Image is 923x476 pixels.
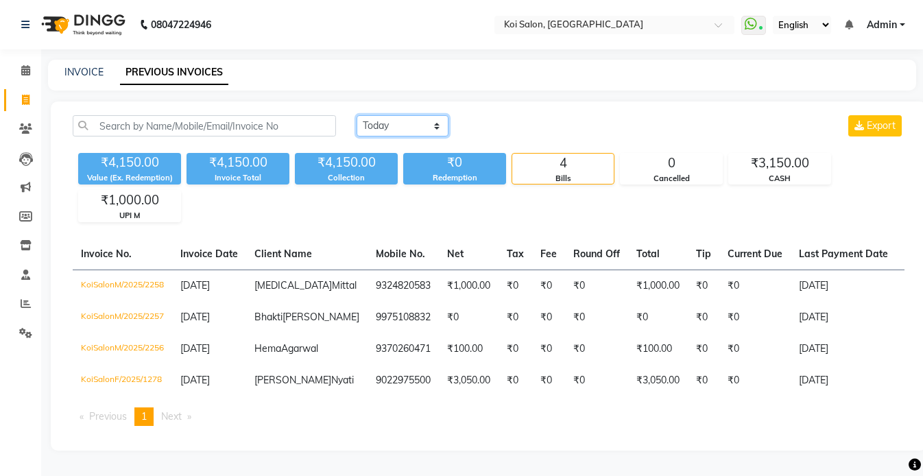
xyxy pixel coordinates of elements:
span: Hema [254,342,281,355]
td: ₹3,050.00 [628,365,688,396]
td: ₹0 [532,365,565,396]
td: ₹0 [719,270,791,302]
td: KoiSalonM/2025/2256 [73,333,172,365]
span: Export [867,119,896,132]
div: ₹0 [403,153,506,172]
div: Redemption [403,172,506,184]
td: ₹0 [688,333,719,365]
span: Nyati [331,374,354,386]
td: 9324820583 [368,270,439,302]
div: 4 [512,154,614,173]
div: Cancelled [621,173,722,185]
td: ₹0 [688,365,719,396]
td: ₹0 [532,302,565,333]
input: Search by Name/Mobile/Email/Invoice No [73,115,336,136]
td: ₹3,050.00 [439,365,499,396]
span: Admin [867,18,897,32]
div: ₹4,150.00 [187,153,289,172]
td: 9975108832 [368,302,439,333]
td: ₹0 [565,270,628,302]
td: ₹0 [499,270,532,302]
td: ₹0 [532,333,565,365]
span: 1 [141,410,147,423]
span: Invoice No. [81,248,132,260]
span: Round Off [573,248,620,260]
div: ₹1,000.00 [79,191,180,210]
img: logo [35,5,129,44]
td: ₹0 [499,333,532,365]
span: Last Payment Date [799,248,888,260]
span: Current Due [728,248,782,260]
td: ₹0 [719,365,791,396]
td: ₹100.00 [439,333,499,365]
span: Mobile No. [376,248,425,260]
td: [DATE] [791,365,896,396]
div: Collection [295,172,398,184]
nav: Pagination [73,407,904,426]
span: [DATE] [180,342,210,355]
div: ₹3,150.00 [729,154,830,173]
td: ₹0 [532,270,565,302]
div: ₹4,150.00 [295,153,398,172]
span: Tip [696,248,711,260]
b: 08047224946 [151,5,211,44]
div: Bills [512,173,614,185]
span: [DATE] [180,311,210,323]
span: [MEDICAL_DATA] [254,279,332,291]
td: [DATE] [791,270,896,302]
a: PREVIOUS INVOICES [120,60,228,85]
div: Invoice Total [187,172,289,184]
span: Fee [540,248,557,260]
div: UPI M [79,210,180,222]
div: 0 [621,154,722,173]
td: ₹0 [439,302,499,333]
td: ₹0 [688,302,719,333]
td: KoiSalonM/2025/2257 [73,302,172,333]
span: [PERSON_NAME] [254,374,331,386]
td: 9370260471 [368,333,439,365]
td: ₹0 [565,302,628,333]
div: Value (Ex. Redemption) [78,172,181,184]
td: KoiSalonM/2025/2258 [73,270,172,302]
span: Bhakti [254,311,283,323]
td: ₹1,000.00 [628,270,688,302]
td: ₹0 [719,333,791,365]
span: Next [161,410,182,423]
span: Tax [507,248,524,260]
td: ₹0 [499,302,532,333]
td: ₹0 [688,270,719,302]
td: ₹0 [628,302,688,333]
div: CASH [729,173,830,185]
span: Previous [89,410,127,423]
td: ₹0 [499,365,532,396]
td: [DATE] [791,302,896,333]
span: [DATE] [180,279,210,291]
td: ₹100.00 [628,333,688,365]
button: Export [848,115,902,136]
span: Agarwal [281,342,318,355]
td: ₹0 [565,365,628,396]
span: Total [636,248,660,260]
span: Mittal [332,279,357,291]
td: ₹1,000.00 [439,270,499,302]
a: INVOICE [64,66,104,78]
span: [DATE] [180,374,210,386]
span: Net [447,248,464,260]
span: Client Name [254,248,312,260]
td: [DATE] [791,333,896,365]
span: Invoice Date [180,248,238,260]
td: KoiSalonF/2025/1278 [73,365,172,396]
div: ₹4,150.00 [78,153,181,172]
td: 9022975500 [368,365,439,396]
td: ₹0 [565,333,628,365]
span: [PERSON_NAME] [283,311,359,323]
td: ₹0 [719,302,791,333]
